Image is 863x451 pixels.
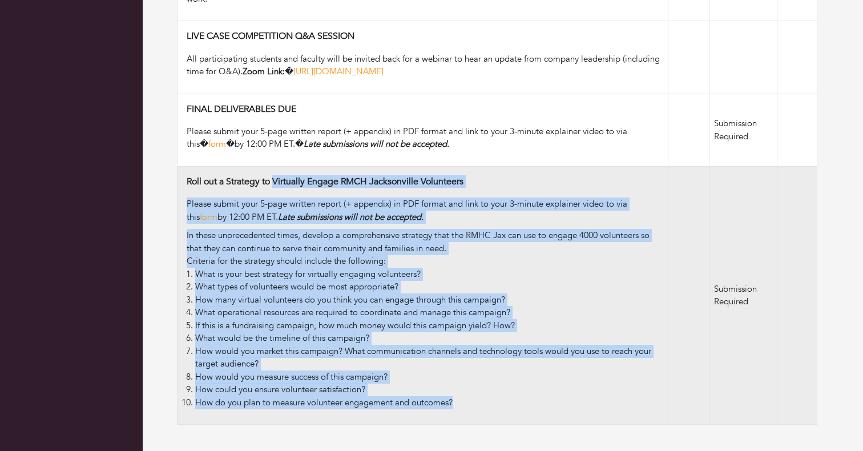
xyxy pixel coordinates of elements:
li: What would be the timeline of this campaign? [195,332,663,345]
strong: Zoom Link: [243,66,285,77]
td: Submission Required [709,166,777,424]
li: What types of volunteers would be most appropriate? [195,280,663,293]
li: What operational resources are required to coordinate and manage this campaign? [195,306,663,319]
div: Please submit your 5-page written report (+ appendix) in PDF format and link to your 3-minute exp... [187,198,663,223]
h4: FINAL DELIVERABLES DUE [187,104,296,115]
div: Please submit your 5-page written report (+ appendix) in PDF format and link to your 3-minute exp... [187,125,663,151]
a: form [200,211,217,223]
h4: Roll out a Strategy to Virtually Engage RMCH Jacksonville Volunteers [187,176,463,187]
li: If this is a fundraising campaign, how much money would this campaign yield? How? [195,319,663,332]
li: How could you ensure volunteer satisfaction? [195,383,663,396]
td: Submission Required [709,94,777,166]
em: Late submissions will not be accepted. [278,211,424,223]
a: form [208,138,226,150]
li: How many virtual volunteers do you think you can engage through this campaign? [195,293,663,307]
a: [URL][DOMAIN_NAME] [293,66,384,77]
li: What is your best strategy for virtually engaging volunteers? [195,268,663,281]
div: All participating students and faculty will be invited back for a webinar to hear an update from ... [187,53,663,78]
li: How would you market this campaign? What communication channels and technology tools would you us... [195,345,663,371]
li: How would you measure success of this campaign? [195,371,663,384]
div: In these unprecedented times, develop a comprehensive strategy that the RMHC Jax can use to engag... [187,229,663,255]
div: Criteria for the strategy should include the following: [187,255,663,268]
em: Late submissions will not be accepted. [304,138,449,150]
li: How do you plan to measure volunteer engagement and outcomes? [195,396,663,409]
h4: LIVE CASE COMPETITION Q&A SESSION [187,31,354,42]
